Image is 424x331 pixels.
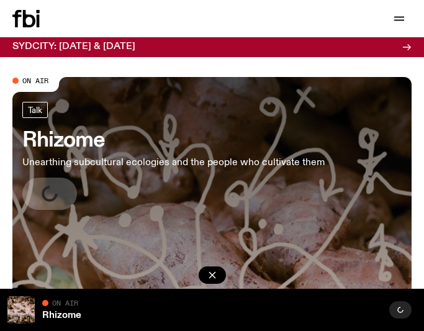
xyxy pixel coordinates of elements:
h3: SYDCITY: [DATE] & [DATE] [12,42,135,52]
a: Rhizome [42,311,81,320]
a: RhizomeUnearthing subcultural ecologies and the people who cultivate them [22,102,325,210]
p: Unearthing subcultural ecologies and the people who cultivate them [22,155,325,170]
span: On Air [52,299,78,307]
span: Talk [28,105,42,114]
span: On Air [22,76,48,84]
a: Talk [22,102,48,118]
h3: Rhizome [22,130,325,150]
img: A close up picture of a bunch of ginger roots. Yellow squiggles with arrows, hearts and dots are ... [7,296,35,324]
